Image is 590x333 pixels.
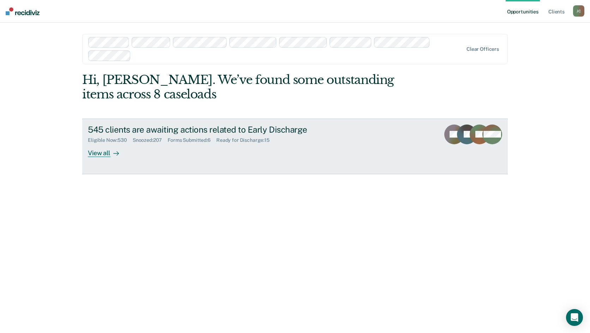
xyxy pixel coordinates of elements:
[6,7,40,15] img: Recidiviz
[88,125,336,135] div: 545 clients are awaiting actions related to Early Discharge
[133,137,168,143] div: Snoozed : 207
[573,5,584,17] button: JC
[82,119,508,174] a: 545 clients are awaiting actions related to Early DischargeEligible Now:530Snoozed:207Forms Submi...
[466,46,499,52] div: Clear officers
[573,5,584,17] div: J C
[82,73,423,102] div: Hi, [PERSON_NAME]. We’ve found some outstanding items across 8 caseloads
[216,137,275,143] div: Ready for Discharge : 15
[168,137,216,143] div: Forms Submitted : 6
[566,309,583,326] div: Open Intercom Messenger
[88,137,133,143] div: Eligible Now : 530
[88,143,127,157] div: View all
